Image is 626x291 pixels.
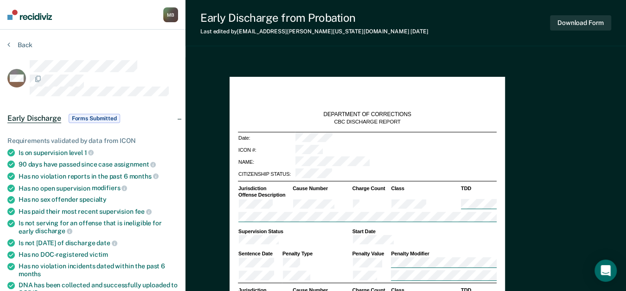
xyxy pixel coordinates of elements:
[292,185,351,192] th: Cause Number
[550,15,611,31] button: Download Form
[114,161,156,168] span: assignment
[238,144,295,156] td: ICON #:
[200,11,428,25] div: Early Discharge from Probation
[79,196,107,203] span: specialty
[352,185,391,192] th: Charge Count
[163,7,178,22] button: MB
[7,137,178,145] div: Requirements validated by data from ICON
[352,250,391,257] th: Penalty Value
[19,172,178,180] div: Has no violation reports in the past 6
[96,239,117,247] span: date
[129,173,159,180] span: months
[390,250,497,257] th: Penalty Modifier
[7,10,52,20] img: Recidiviz
[19,251,178,259] div: Has no DOC-registered
[135,208,152,215] span: fee
[19,262,178,278] div: Has no violation incidents dated within the past 6
[238,228,352,235] th: Supervision Status
[92,184,128,192] span: modifiers
[19,219,178,235] div: Is not serving for an offense that is ineligible for early
[84,149,94,156] span: 1
[238,192,292,198] th: Offense Description
[200,28,428,35] div: Last edited by [EMAIL_ADDRESS][PERSON_NAME][US_STATE][DOMAIN_NAME]
[35,227,72,235] span: discharge
[238,185,292,192] th: Jurisdiction
[323,111,411,118] div: DEPARTMENT OF CORRECTIONS
[19,160,178,168] div: 90 days have passed since case
[238,132,295,144] td: Date:
[7,41,32,49] button: Back
[238,168,295,180] td: CITIZENSHIP STATUS:
[594,260,617,282] div: Open Intercom Messenger
[19,270,41,278] span: months
[410,28,428,35] span: [DATE]
[69,114,120,123] span: Forms Submitted
[19,239,178,247] div: Is not [DATE] of discharge
[282,250,352,257] th: Penalty Type
[334,118,401,125] div: CBC DISCHARGE REPORT
[19,207,178,216] div: Has paid their most recent supervision
[390,185,460,192] th: Class
[238,156,295,168] td: NAME:
[19,149,178,157] div: Is on supervision level
[352,228,497,235] th: Start Date
[163,7,178,22] div: M B
[238,250,282,257] th: Sentence Date
[460,185,497,192] th: TDD
[7,114,61,123] span: Early Discharge
[89,251,108,258] span: victim
[19,184,178,192] div: Has no open supervision
[19,196,178,204] div: Has no sex offender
